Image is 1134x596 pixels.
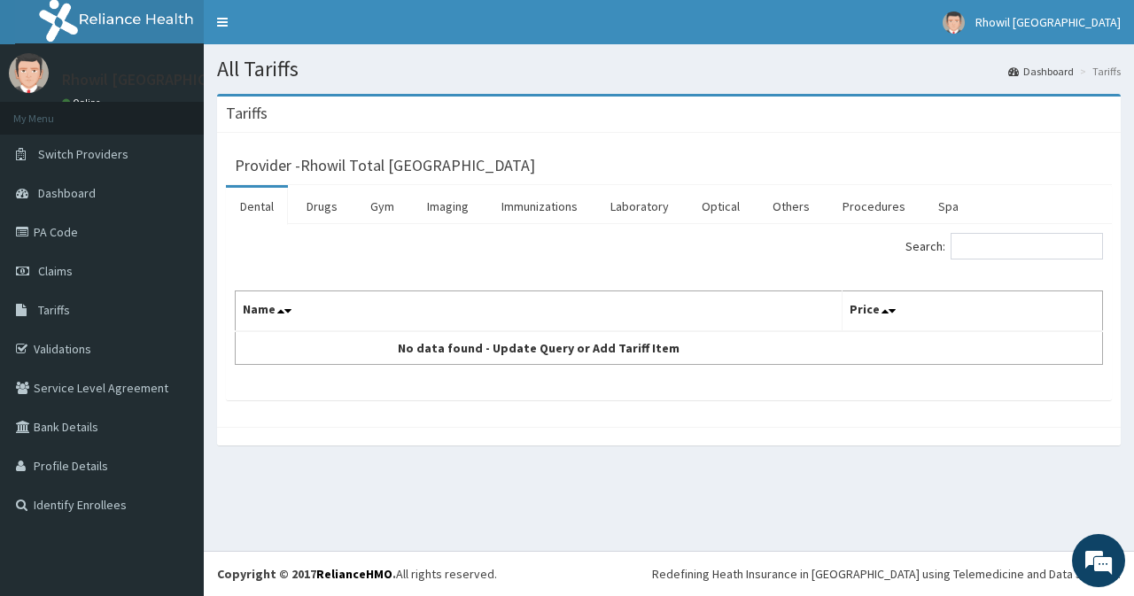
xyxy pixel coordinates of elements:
a: Immunizations [487,188,592,225]
a: Spa [924,188,973,225]
a: Dental [226,188,288,225]
span: Rhowil [GEOGRAPHIC_DATA] [975,14,1121,30]
img: User Image [943,12,965,34]
a: Others [758,188,824,225]
h3: Provider - Rhowil Total [GEOGRAPHIC_DATA] [235,158,535,174]
td: No data found - Update Query or Add Tariff Item [236,331,843,365]
footer: All rights reserved. [204,551,1134,596]
a: Online [62,97,105,109]
label: Search: [905,233,1103,259]
a: RelianceHMO [316,566,392,582]
a: Dashboard [1008,64,1074,79]
a: Imaging [413,188,483,225]
a: Gym [356,188,408,225]
span: Tariffs [38,302,70,318]
a: Laboratory [596,188,683,225]
p: Rhowil [GEOGRAPHIC_DATA] [62,72,258,88]
input: Search: [951,233,1103,259]
h3: Tariffs [226,105,268,121]
img: User Image [9,53,49,93]
span: Dashboard [38,185,96,201]
h1: All Tariffs [217,58,1121,81]
li: Tariffs [1076,64,1121,79]
th: Price [843,291,1103,332]
div: Redefining Heath Insurance in [GEOGRAPHIC_DATA] using Telemedicine and Data Science! [652,565,1121,583]
th: Name [236,291,843,332]
strong: Copyright © 2017 . [217,566,396,582]
a: Optical [687,188,754,225]
span: Switch Providers [38,146,128,162]
a: Procedures [828,188,920,225]
a: Drugs [292,188,352,225]
span: Claims [38,263,73,279]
